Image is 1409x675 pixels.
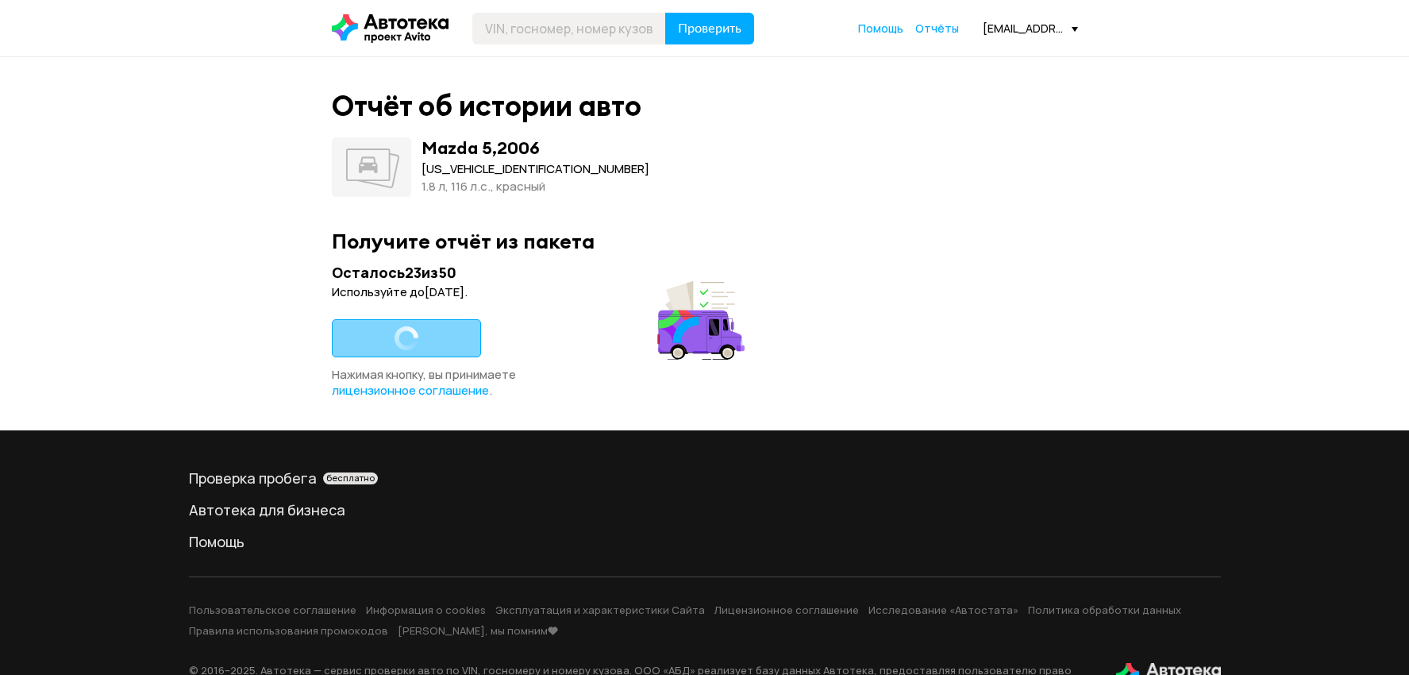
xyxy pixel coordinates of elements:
a: Помощь [858,21,903,37]
span: Нажимая кнопку, вы принимаете . [332,366,516,399]
div: 1.8 л, 116 л.c., красный [422,178,649,195]
div: Осталось 23 из 50 [332,263,749,283]
a: Отчёты [915,21,959,37]
div: Отчёт об истории авто [332,89,641,123]
a: Правила использования промокодов [189,623,388,638]
span: бесплатно [326,472,375,484]
span: Проверить [678,22,741,35]
a: Лицензионное соглашение [714,603,859,617]
a: Проверка пробегабесплатно [189,469,1221,488]
a: Автотека для бизнеса [189,500,1221,519]
div: Mazda 5 , 2006 [422,137,540,158]
div: [EMAIL_ADDRESS][DOMAIN_NAME] [983,21,1078,36]
span: Помощь [858,21,903,36]
a: Пользовательское соглашение [189,603,356,617]
div: Получите отчёт из пакета [332,229,1078,253]
a: Исследование «Автостата» [868,603,1018,617]
a: лицензионное соглашение [332,383,489,399]
div: Используйте до [DATE] . [332,284,749,300]
div: [US_VEHICLE_IDENTIFICATION_NUMBER] [422,160,649,178]
a: [PERSON_NAME], мы помним [398,623,559,638]
span: Отчёты [915,21,959,36]
a: Политика обработки данных [1028,603,1181,617]
div: Проверка пробега [189,469,1221,488]
a: Помощь [189,532,1221,551]
a: Эксплуатация и характеристики Сайта [495,603,705,617]
button: Проверить [665,13,754,44]
a: Информация о cookies [366,603,486,617]
span: лицензионное соглашение [332,382,489,399]
input: VIN, госномер, номер кузова [472,13,666,44]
